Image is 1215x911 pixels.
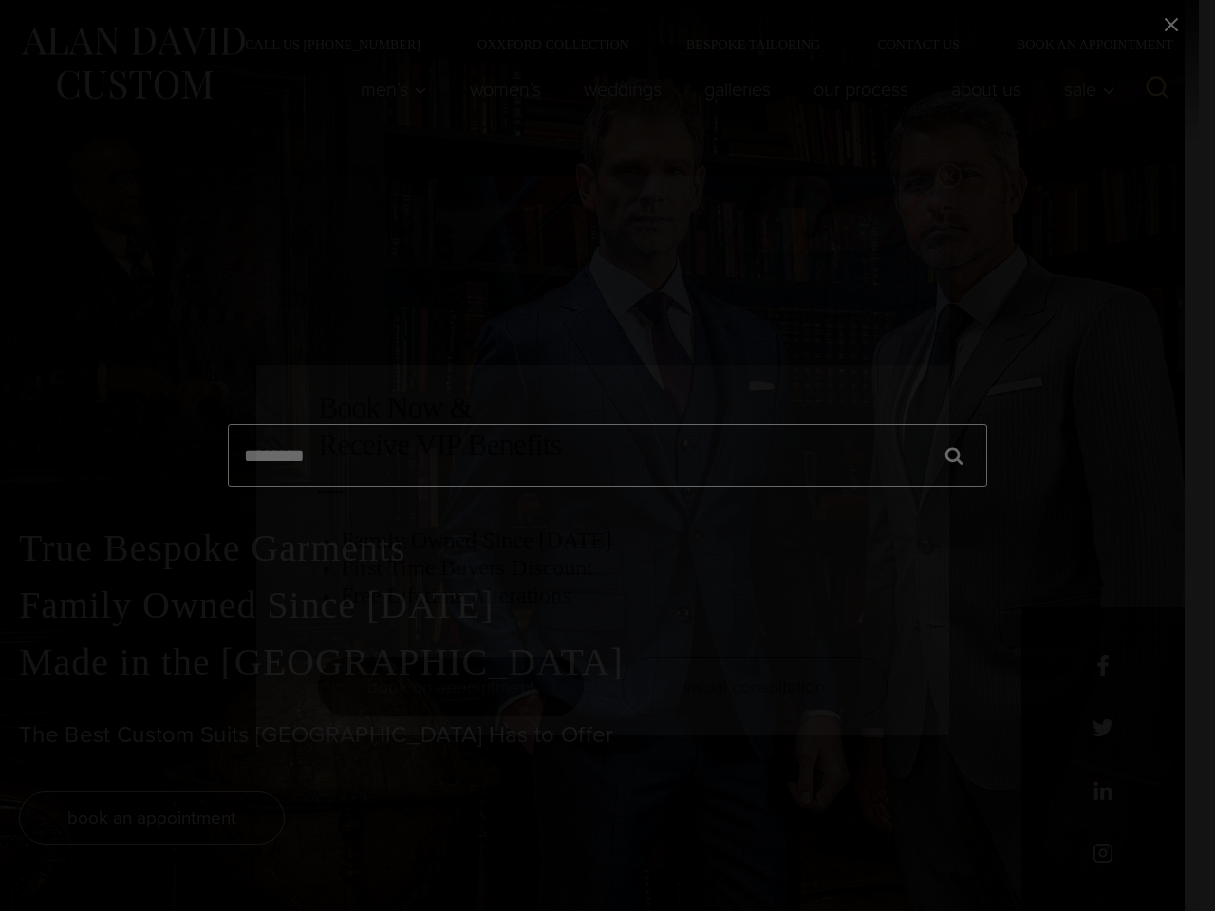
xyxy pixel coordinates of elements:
[341,554,888,582] h3: First Time Buyers Discount
[622,657,888,716] a: visual consultation
[937,163,962,188] button: Close
[341,582,888,609] h3: Free Lifetime Alterations
[341,527,888,554] h3: Family Owned Since [DATE]
[318,657,584,716] a: book an appointment
[318,389,888,462] h2: Book Now & Receive VIP Benefits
